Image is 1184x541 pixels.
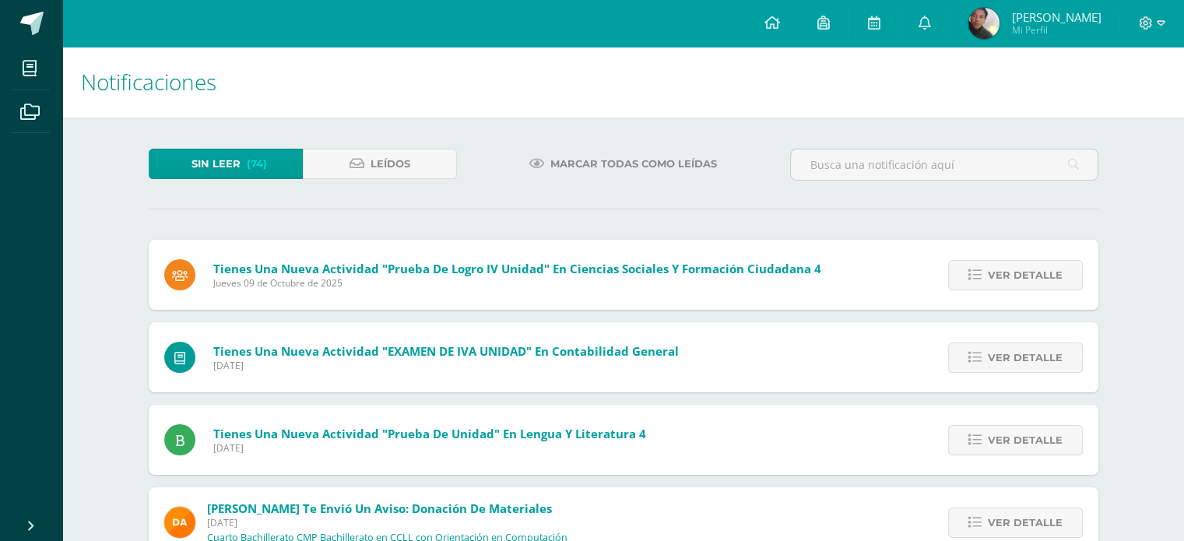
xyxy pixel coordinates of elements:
[988,343,1063,372] span: Ver detalle
[988,508,1063,537] span: Ver detalle
[207,501,552,516] span: [PERSON_NAME] te envió un aviso: Donación de Materiales
[968,8,1000,39] img: 56fe14e4749bd968e18fba233df9ea39.png
[164,507,195,538] img: f9d34ca01e392badc01b6cd8c48cabbd.png
[81,67,216,97] span: Notificaciones
[207,516,567,529] span: [DATE]
[213,276,821,290] span: Jueves 09 de Octubre de 2025
[213,359,679,372] span: [DATE]
[371,149,410,178] span: Leídos
[191,149,241,178] span: Sin leer
[247,149,267,178] span: (74)
[1011,23,1101,37] span: Mi Perfil
[213,441,646,455] span: [DATE]
[213,261,821,276] span: Tienes una nueva actividad "Prueba de Logro IV Unidad" En Ciencias Sociales y Formación Ciudadana 4
[791,149,1098,180] input: Busca una notificación aquí
[213,343,679,359] span: Tienes una nueva actividad "EXAMEN DE IVA UNIDAD" En Contabilidad General
[988,426,1063,455] span: Ver detalle
[1011,9,1101,25] span: [PERSON_NAME]
[303,149,457,179] a: Leídos
[510,149,736,179] a: Marcar todas como leídas
[149,149,303,179] a: Sin leer(74)
[550,149,717,178] span: Marcar todas como leídas
[213,426,646,441] span: Tienes una nueva actividad "Prueba de unidad" En Lengua y Literatura 4
[988,261,1063,290] span: Ver detalle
